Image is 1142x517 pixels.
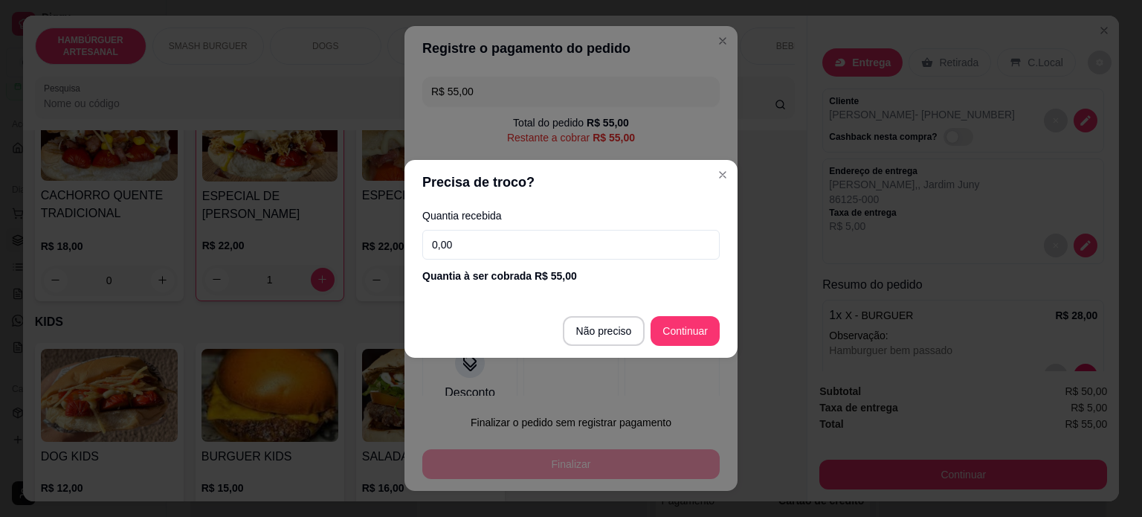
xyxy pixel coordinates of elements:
div: Quantia à ser cobrada R$ 55,00 [422,269,720,283]
button: Close [711,163,735,187]
button: Continuar [651,316,720,346]
header: Precisa de troco? [404,160,738,205]
label: Quantia recebida [422,211,720,221]
button: Não preciso [563,316,645,346]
